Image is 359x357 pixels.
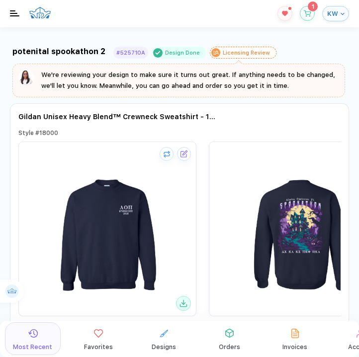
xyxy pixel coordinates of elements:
img: crown [29,3,51,22]
div: Gildan Unisex Heavy Blend™ Crewneck Sweatshirt - 18000 [18,113,219,121]
button: link to icon [5,322,61,355]
button: KW [322,6,349,21]
img: 1759979309480aaczh_nt_front.png [33,154,182,303]
button: link to icon [267,322,323,355]
span: KW [327,10,338,17]
img: user profile [5,285,19,298]
span: 1 [312,3,314,9]
button: link to icon [201,322,258,355]
span: We're reviewing your design to make sure it turns out great. If anything needs to be changed, we'... [41,71,335,89]
sup: 1 [308,1,318,11]
button: We're reviewing your design to make sure it turns out great. If anything needs to be changed, we'... [18,70,339,91]
sup: 1 [288,7,291,10]
div: #525710A [116,50,145,56]
button: link to icon [136,322,192,355]
span: Style [18,130,34,137]
div: potenital spookathon 2 [12,47,105,59]
div: Licensing Review [223,50,270,56]
img: sophie [18,70,34,85]
div: Design Done [165,50,200,56]
img: menu [10,10,19,16]
button: link to icon [70,322,126,355]
span: # 18000 [35,130,58,137]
